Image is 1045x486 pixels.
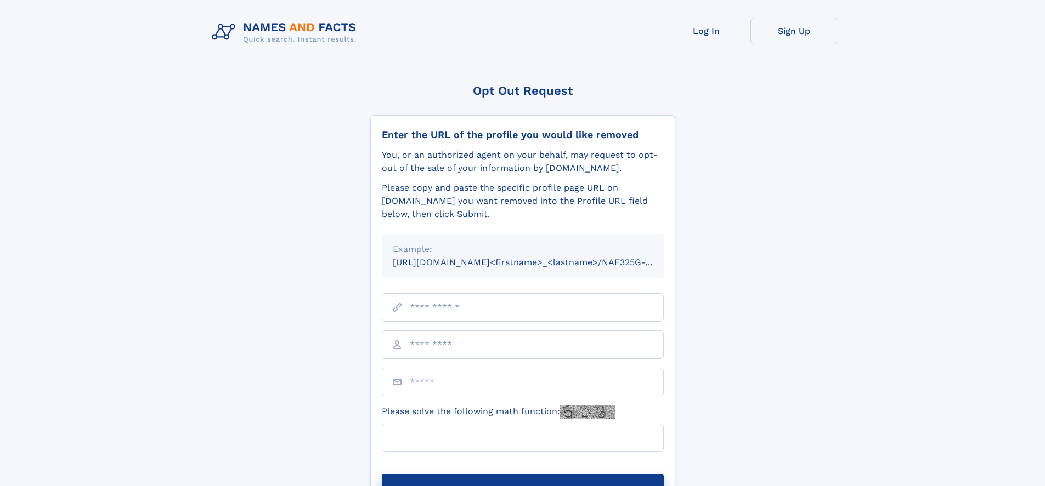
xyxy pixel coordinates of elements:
[382,129,664,141] div: Enter the URL of the profile you would like removed
[382,181,664,221] div: Please copy and paste the specific profile page URL on [DOMAIN_NAME] you want removed into the Pr...
[663,18,750,44] a: Log In
[393,243,653,256] div: Example:
[207,18,365,47] img: Logo Names and Facts
[750,18,838,44] a: Sign Up
[393,257,685,267] small: [URL][DOMAIN_NAME]<firstname>_<lastname>/NAF325G-xxxxxxxx
[382,405,615,419] label: Please solve the following math function:
[370,84,675,98] div: Opt Out Request
[382,148,664,175] div: You, or an authorized agent on your behalf, may request to opt-out of the sale of your informatio...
